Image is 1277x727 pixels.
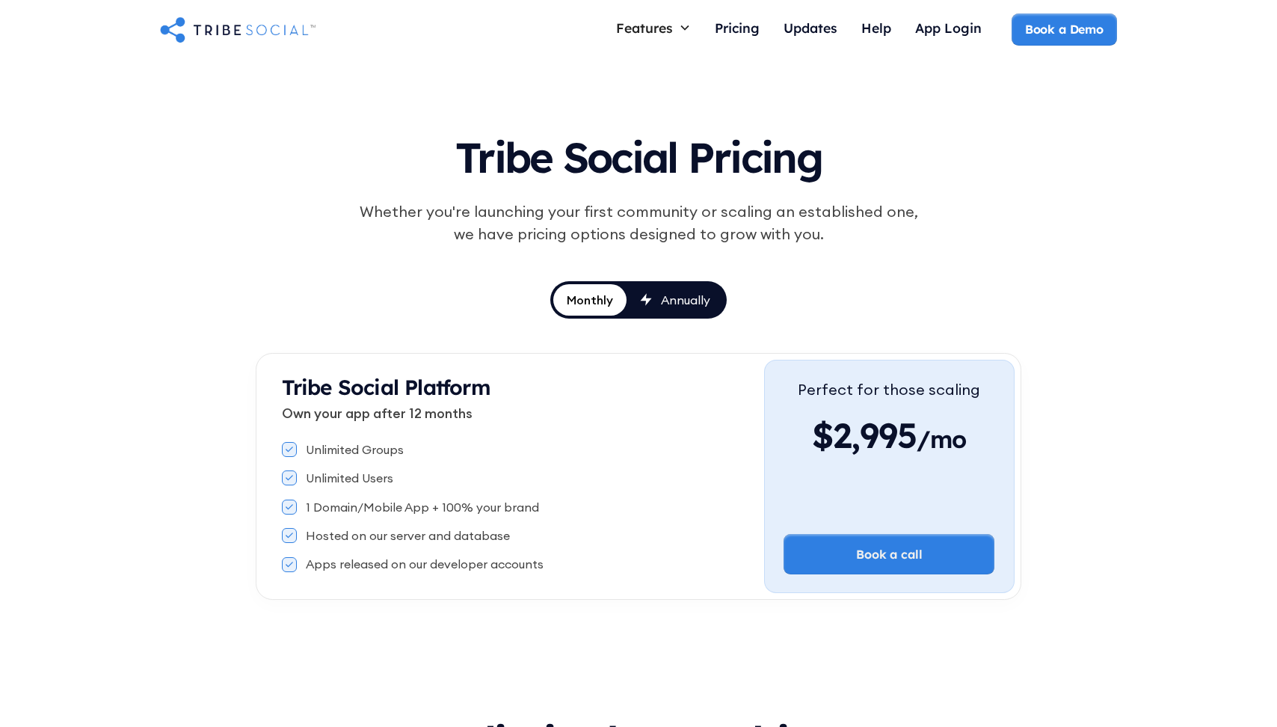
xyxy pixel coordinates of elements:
div: Unlimited Users [306,470,393,486]
div: Updates [784,19,837,36]
a: Updates [772,13,849,46]
h1: Tribe Social Pricing [292,120,985,188]
a: home [160,14,316,44]
div: Features [604,13,703,42]
a: App Login [903,13,994,46]
div: Unlimited Groups [306,441,404,458]
div: Help [861,19,891,36]
a: Pricing [703,13,772,46]
span: /mo [917,424,967,461]
a: Help [849,13,903,46]
div: Features [616,19,673,36]
a: Book a Demo [1012,13,1117,45]
div: $2,995 [798,413,980,458]
div: Apps released on our developer accounts [306,556,544,572]
div: Annually [661,292,710,308]
p: Own your app after 12 months [282,403,764,423]
div: Perfect for those scaling [798,378,980,401]
div: Whether you're launching your first community or scaling an established one, we have pricing opti... [351,200,926,245]
div: Pricing [715,19,760,36]
div: 1 Domain/Mobile App + 100% your brand [306,499,539,515]
a: Book a call [784,534,994,574]
div: Monthly [567,292,613,308]
strong: Tribe Social Platform [282,374,490,400]
div: Hosted on our server and database [306,527,510,544]
div: App Login [915,19,982,36]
